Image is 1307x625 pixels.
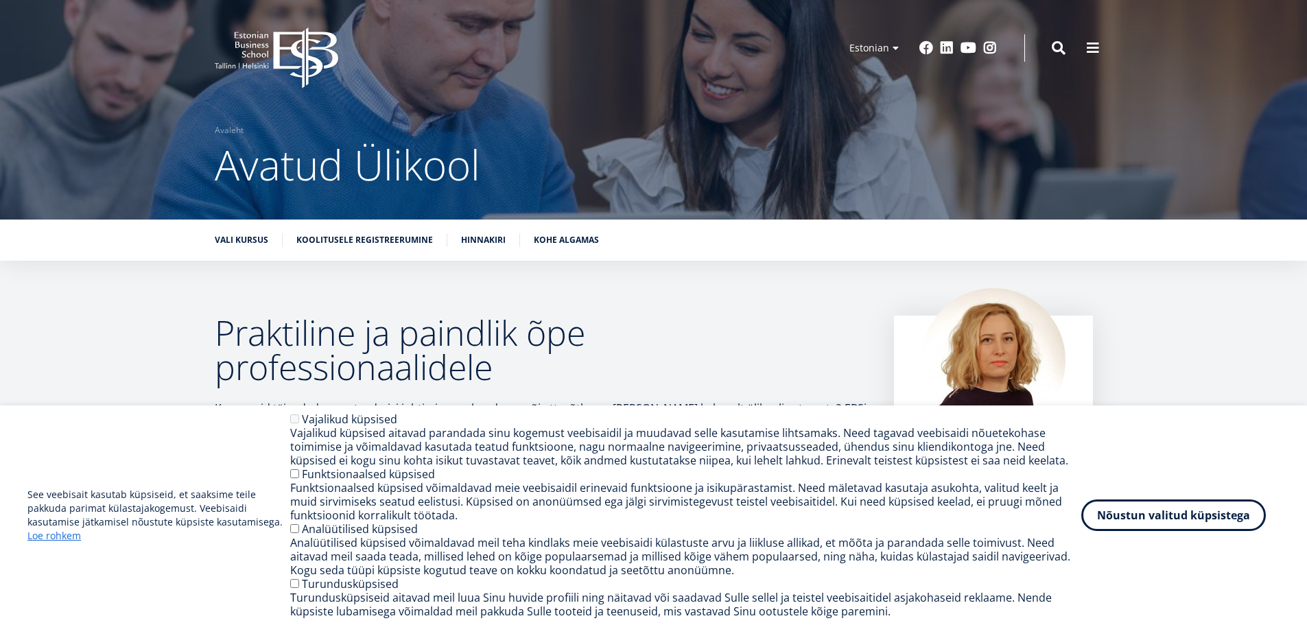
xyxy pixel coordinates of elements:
[290,481,1081,522] div: Funktsionaalsed küpsised võimaldavad meie veebisaidil erinevaid funktsioone ja isikupärastamist. ...
[534,233,599,247] a: Kohe algamas
[983,41,997,55] a: Instagram
[215,233,268,247] a: Vali kursus
[215,316,867,384] h2: Praktiline ja paindlik õpe professionaalidele
[302,576,399,591] label: Turundusküpsised
[921,288,1065,432] img: Kadri Osula Learning Journey Advisor
[940,41,954,55] a: Linkedin
[215,137,480,193] span: Avatud Ülikool
[302,521,418,536] label: Analüütilised küpsised
[290,591,1081,618] div: Turundusküpsiseid aitavad meil luua Sinu huvide profiili ning näitavad või saadavad Sulle sellel ...
[302,412,397,427] label: Vajalikud küpsised
[27,529,81,543] a: Loe rohkem
[290,536,1081,577] div: Analüütilised küpsised võimaldavad meil teha kindlaks meie veebisaidi külastuste arvu ja liikluse...
[961,41,976,55] a: Youtube
[296,233,433,247] a: Koolitusele registreerumine
[27,488,290,543] p: See veebisait kasutab küpsiseid, et saaksime teile pakkuda parimat külastajakogemust. Veebisaidi ...
[215,398,867,460] p: Kas soovid täiendada oma teadmisi juhtimises, rahanduses või ettevõtluses, [PERSON_NAME] koheselt...
[290,426,1081,467] div: Vajalikud küpsised aitavad parandada sinu kogemust veebisaidil ja muudavad selle kasutamise lihts...
[1081,499,1266,531] button: Nõustun valitud küpsistega
[461,233,506,247] a: Hinnakiri
[302,467,435,482] label: Funktsionaalsed küpsised
[215,123,244,137] a: Avaleht
[919,41,933,55] a: Facebook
